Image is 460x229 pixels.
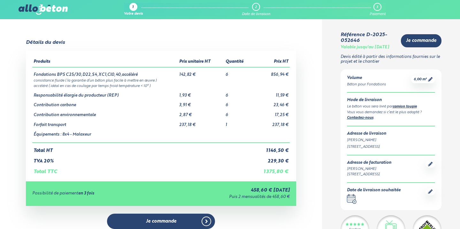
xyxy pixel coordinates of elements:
td: 17,25 € [252,108,290,118]
div: Valable jusqu'au [DATE] [341,45,389,50]
div: Référence D-2025-052646 [341,32,396,44]
td: 6 [224,88,252,98]
div: Détails du devis [26,40,65,45]
div: [PERSON_NAME] [347,166,391,172]
div: 1 [132,5,134,10]
div: 2 [255,5,257,9]
td: 237,18 € [252,118,290,128]
td: Contribution environnementale [32,108,178,118]
td: 1,93 € [178,88,224,98]
td: Fondations BPS C25/30,D22,S4,XC1,Cl0,40,accéléré [32,67,178,77]
td: 1 [224,118,252,128]
div: Vous vous demandez si c’est le plus adapté ? . [347,110,435,121]
span: Je commande [146,219,176,224]
a: Je commande [401,34,441,47]
td: 6 [224,108,252,118]
div: Béton pour Fondations [347,82,386,87]
div: Votre devis [124,12,143,16]
div: Adresse de livraison [347,131,435,136]
strong: en 3 fois [78,191,94,195]
img: allobéton [19,4,68,15]
td: 23,46 € [252,98,290,108]
td: consistance fluide ( la garantie d’un béton plus facile à mettre en œuvre ) [32,77,290,83]
div: Paiement [370,12,386,16]
td: 6 [224,98,252,108]
td: 1 375,80 € [252,164,290,175]
span: Je commande [406,38,436,43]
div: Volume [347,76,386,81]
td: 11,59 € [252,88,290,98]
div: [STREET_ADDRESS] [347,144,435,150]
div: Puis 2 mensualités de 458,60 € [162,195,290,200]
td: 237,18 € [178,118,224,128]
td: 229,30 € [252,154,290,164]
div: Date de livraison souhaitée [347,188,401,193]
td: Contribution carbone [32,98,178,108]
td: Responsabilité élargie du producteur (REP) [32,88,178,98]
div: Possibilité de paiement [32,191,163,196]
div: Le béton vous sera livré par [347,104,435,110]
td: 6 [224,67,252,77]
div: Adresse de facturation [347,161,391,165]
td: 1 146,50 € [252,143,290,154]
div: [PERSON_NAME] [347,138,435,143]
td: 142,82 € [178,67,224,77]
iframe: Help widget launcher [403,204,453,222]
div: Date de livraison [242,12,270,16]
td: 2,87 € [178,108,224,118]
div: 3 [376,5,378,9]
td: Total TTC [32,164,252,175]
td: accéléré ( idéal en cas de coulage par temps froid température < 10° ) [32,83,290,88]
td: 3,91 € [178,98,224,108]
a: Contactez-nous [347,116,373,120]
th: Quantité [224,57,252,67]
a: 1 Votre devis [124,3,143,16]
th: Prix HT [252,57,290,67]
div: 458,60 € [DATE] [162,188,290,193]
td: TVA 20% [32,154,252,164]
p: Devis édité à partir des informations fournies sur le projet et le chantier [341,55,442,64]
td: 856,94 € [252,67,290,77]
td: Total HT [32,143,252,154]
a: camion toupie [393,105,417,108]
th: Prix unitaire HT [178,57,224,67]
a: 3 Paiement [370,3,386,16]
th: Produits [32,57,178,67]
td: Équipements : 8x4 - Malaxeur [32,127,178,143]
div: [STREET_ADDRESS] [347,172,391,177]
a: 2 Date de livraison [242,3,270,16]
div: Mode de livraison [347,98,435,103]
td: Forfait transport [32,118,178,128]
